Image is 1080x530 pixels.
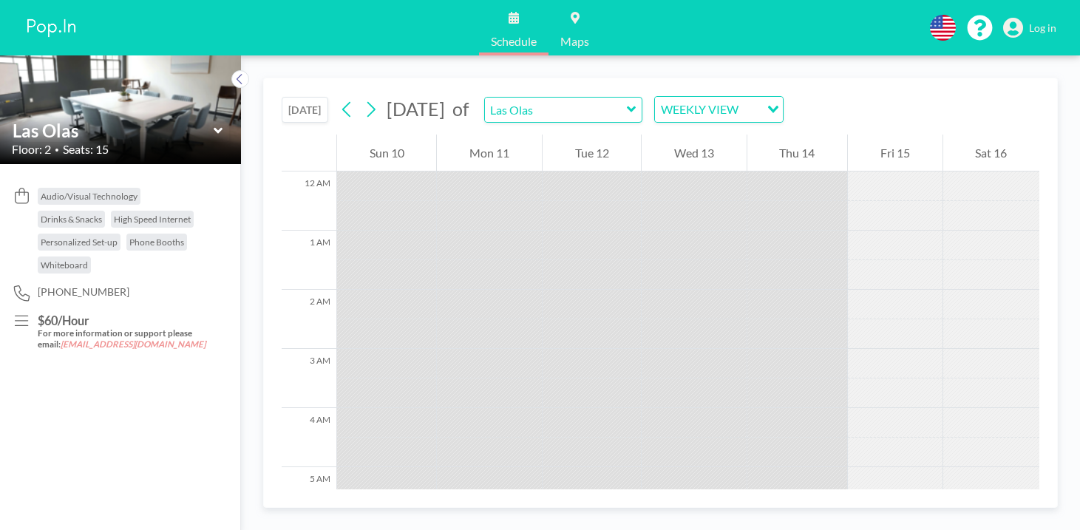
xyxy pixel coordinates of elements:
div: 2 AM [282,290,336,349]
a: Log in [1003,18,1056,38]
div: Sun 10 [337,135,436,171]
div: Fri 15 [848,135,942,171]
div: 4 AM [282,408,336,467]
input: Las Olas [485,98,627,122]
span: Floor: 2 [12,142,51,157]
span: Schedule [491,35,537,47]
span: • [55,145,59,154]
div: Wed 13 [642,135,746,171]
span: of [452,98,469,120]
span: [DATE] [387,98,445,120]
span: WEEKLY VIEW [658,100,741,119]
input: Search for option [743,100,758,119]
span: Log in [1029,21,1056,35]
input: Las Olas [13,120,214,141]
div: Sat 16 [943,135,1039,171]
span: Seats: 15 [63,142,109,157]
span: High Speed Internet [114,214,191,225]
img: organization-logo [24,13,80,43]
span: Whiteboard [41,259,88,271]
em: [EMAIL_ADDRESS][DOMAIN_NAME] [61,339,206,349]
div: Thu 14 [747,135,847,171]
div: Tue 12 [543,135,641,171]
div: 3 AM [282,349,336,408]
span: [PHONE_NUMBER] [38,285,129,299]
div: Search for option [655,97,783,122]
div: 12 AM [282,171,336,231]
div: Mon 11 [437,135,541,171]
span: Personalized Set-up [41,237,118,248]
span: Phone Booths [129,237,184,248]
span: Drinks & Snacks [41,214,102,225]
div: 5 AM [282,467,336,526]
span: Audio/Visual Technology [41,191,137,202]
h3: $60/Hour [38,313,211,328]
button: [DATE] [282,97,328,123]
h5: For more information or support please email: [38,328,211,350]
div: 1 AM [282,231,336,290]
span: Maps [560,35,589,47]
